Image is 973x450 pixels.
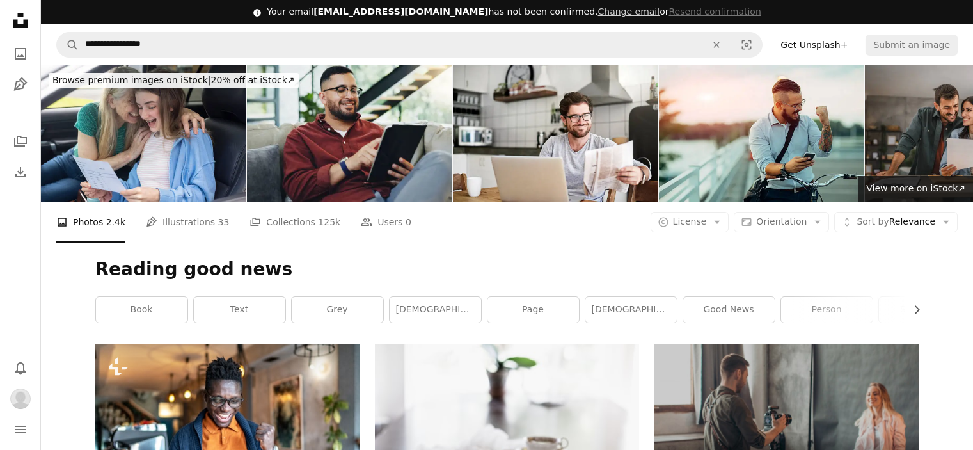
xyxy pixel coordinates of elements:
[834,212,958,232] button: Sort byRelevance
[8,386,33,412] button: Profile
[96,297,187,323] a: book
[597,6,761,17] span: or
[8,72,33,97] a: Illustrations
[8,41,33,67] a: Photos
[8,355,33,381] button: Notifications
[781,297,873,323] a: person
[651,212,729,232] button: License
[8,417,33,442] button: Menu
[683,297,775,323] a: good news
[10,389,31,409] img: Avatar of user Terri
[52,75,210,85] span: Browse premium images on iStock |
[659,65,864,202] img: Good Business News!
[41,65,246,202] img: Achieving Her Dream Grades
[731,33,762,57] button: Visual search
[390,297,481,323] a: [DEMOGRAPHIC_DATA]
[249,202,340,243] a: Collections 125k
[858,176,973,202] a: View more on iStock↗
[857,216,889,227] span: Sort by
[406,215,411,229] span: 0
[267,6,761,19] div: Your email has not been confirmed.
[597,6,660,17] a: Change email
[905,297,919,323] button: scroll list to the right
[194,297,285,323] a: text
[866,35,958,55] button: Submit an image
[668,6,761,19] button: Resend confirmation
[8,159,33,185] a: Download History
[52,75,295,85] span: 20% off at iStock ↗
[673,216,707,227] span: License
[247,65,452,202] img: Reading, glasses and happy man relax with tablet on sofa for social media, streaming and newslett...
[313,6,488,17] span: [EMAIL_ADDRESS][DOMAIN_NAME]
[857,216,935,229] span: Relevance
[95,258,919,281] h1: Reading good news
[879,297,970,323] a: spirituality
[218,215,230,229] span: 33
[318,215,340,229] span: 125k
[95,426,360,437] a: Handsome young man screaming and cheerfully pumping fist while reading good news over smart phone
[8,129,33,154] a: Collections
[756,216,807,227] span: Orientation
[146,202,229,243] a: Illustrations 33
[773,35,855,55] a: Get Unsplash+
[57,33,79,57] button: Search Unsplash
[453,65,658,202] img: The ways to stay updated are endless these days
[56,32,763,58] form: Find visuals sitewide
[41,65,306,96] a: Browse premium images on iStock|20% off at iStock↗
[734,212,829,232] button: Orientation
[702,33,731,57] button: Clear
[292,297,383,323] a: grey
[866,183,965,193] span: View more on iStock ↗
[585,297,677,323] a: [DEMOGRAPHIC_DATA]
[361,202,411,243] a: Users 0
[487,297,579,323] a: page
